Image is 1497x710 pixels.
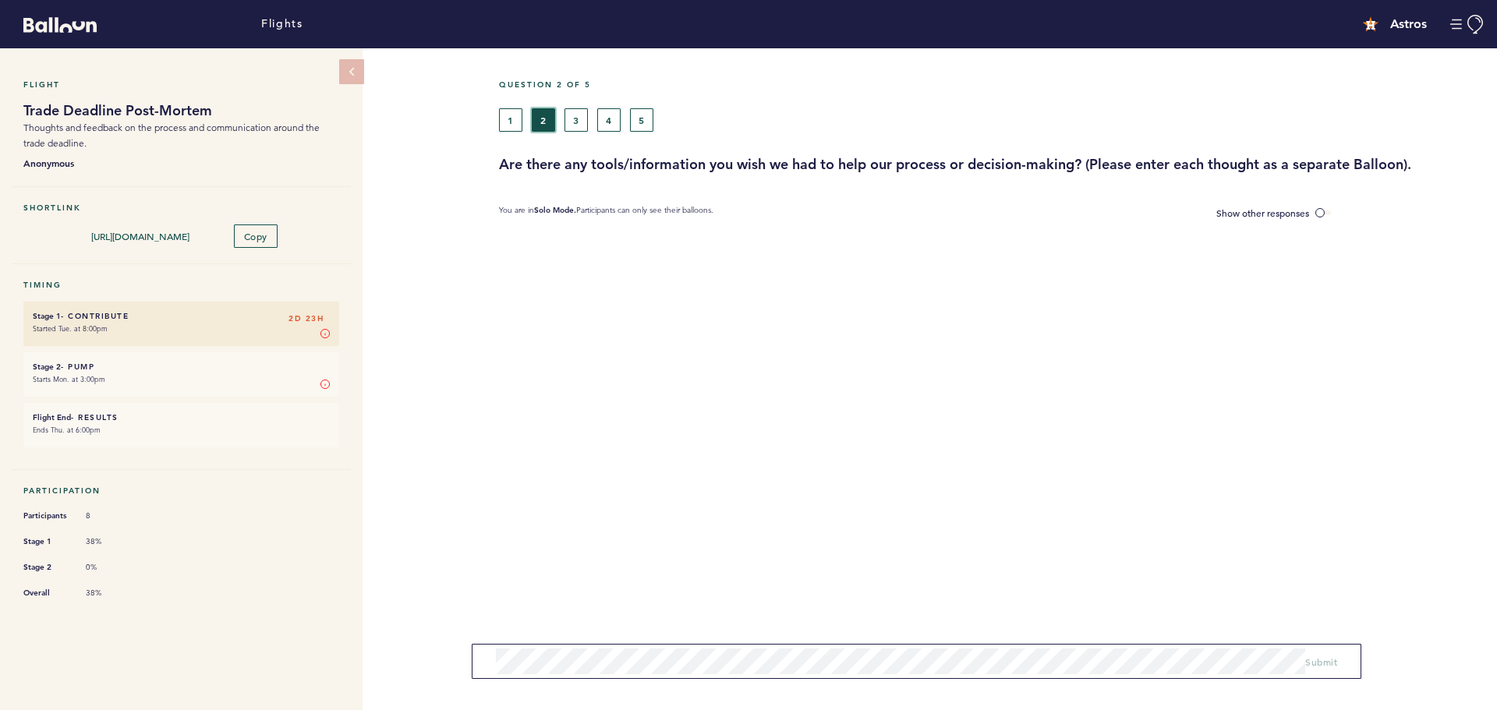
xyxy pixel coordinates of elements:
[33,311,330,321] h6: - Contribute
[33,412,71,422] small: Flight End
[23,280,339,290] h5: Timing
[86,510,133,521] span: 8
[23,101,339,120] h1: Trade Deadline Post-Mortem
[1390,15,1427,34] h4: Astros
[534,205,576,215] b: Solo Mode.
[86,588,133,599] span: 38%
[1216,207,1309,219] span: Show other responses
[564,108,588,132] button: 3
[33,412,330,422] h6: - Results
[1305,654,1337,669] button: Submit
[23,17,97,33] svg: Balloon
[33,362,330,372] h6: - Pump
[499,108,522,132] button: 1
[499,155,1485,174] h3: Are there any tools/information you wish we had to help our process or decision-making? (Please e...
[86,562,133,573] span: 0%
[33,362,61,372] small: Stage 2
[261,16,303,33] a: Flights
[499,79,1485,90] h5: Question 2 of 5
[499,205,713,221] p: You are in Participants can only see their balloons.
[244,230,267,242] span: Copy
[23,486,339,496] h5: Participation
[86,536,133,547] span: 38%
[33,374,105,384] time: Starts Mon. at 3:00pm
[1450,15,1485,34] button: Manage Account
[532,108,555,132] button: 2
[23,585,70,601] span: Overall
[234,224,278,248] button: Copy
[23,560,70,575] span: Stage 2
[23,79,339,90] h5: Flight
[1305,655,1337,668] span: Submit
[33,311,61,321] small: Stage 1
[23,122,320,149] span: Thoughts and feedback on the process and communication around the trade deadline.
[23,534,70,549] span: Stage 1
[597,108,621,132] button: 4
[23,203,339,213] h5: Shortlink
[33,323,108,334] time: Started Tue. at 8:00pm
[630,108,653,132] button: 5
[33,425,101,435] time: Ends Thu. at 6:00pm
[23,508,70,524] span: Participants
[288,311,324,327] span: 2D 23H
[23,155,339,171] b: Anonymous
[12,16,97,32] a: Balloon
